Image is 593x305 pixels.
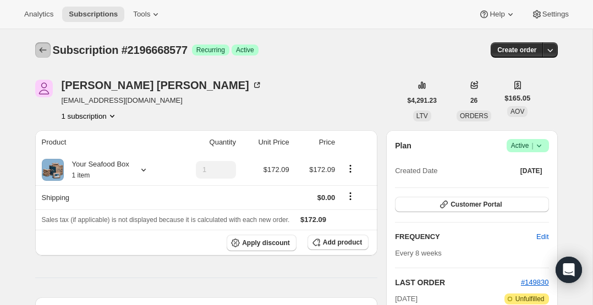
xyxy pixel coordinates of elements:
span: Created Date [395,165,437,176]
span: Alma Puissegur [35,80,53,97]
span: ORDERS [460,112,488,120]
button: Add product [308,235,369,250]
button: Help [472,7,522,22]
small: 1 item [72,171,90,179]
span: $0.00 [317,193,336,202]
button: 26 [464,93,484,108]
button: Subscriptions [62,7,124,22]
img: product img [42,159,64,181]
th: Unit Price [239,130,293,154]
span: LTV [416,112,428,120]
span: Settings [542,10,569,19]
span: Edit [536,231,548,242]
span: Apply discount [242,239,290,247]
div: Open Intercom Messenger [556,257,582,283]
span: Tools [133,10,150,19]
span: Help [490,10,504,19]
span: Every 8 weeks [395,249,442,257]
span: Sales tax (if applicable) is not displayed because it is calculated with each new order. [42,216,290,224]
button: Customer Portal [395,197,548,212]
span: Recurring [196,46,225,54]
button: Analytics [18,7,60,22]
span: Active [236,46,254,54]
button: Edit [530,228,555,246]
th: Quantity [173,130,239,154]
span: $165.05 [504,93,530,104]
span: Active [511,140,545,151]
span: $172.09 [263,165,289,174]
th: Shipping [35,185,173,209]
button: Apply discount [227,235,296,251]
th: Price [293,130,339,154]
span: $4,291.23 [408,96,437,105]
span: [DATE] [520,167,542,175]
span: | [531,141,533,150]
button: Shipping actions [342,190,359,202]
span: Add product [323,238,362,247]
button: Product actions [62,110,118,121]
button: Settings [525,7,575,22]
h2: LAST ORDER [395,277,521,288]
span: Analytics [24,10,53,19]
h2: Plan [395,140,411,151]
span: 26 [470,96,477,105]
button: Create order [491,42,543,58]
span: $172.09 [309,165,335,174]
div: [PERSON_NAME] [PERSON_NAME] [62,80,262,91]
button: $4,291.23 [401,93,443,108]
button: Subscriptions [35,42,51,58]
span: Customer Portal [451,200,502,209]
button: Tools [127,7,168,22]
button: Product actions [342,163,359,175]
span: Subscription #2196668577 [53,44,188,56]
button: [DATE] [514,163,549,179]
span: Create order [497,46,536,54]
span: Subscriptions [69,10,118,19]
span: Unfulfilled [515,295,545,303]
span: [EMAIL_ADDRESS][DOMAIN_NAME] [62,95,262,106]
span: [DATE] [395,293,418,304]
a: #149830 [521,278,549,286]
span: AOV [510,108,524,115]
th: Product [35,130,173,154]
span: $172.09 [300,215,326,224]
div: Your Seafood Box [64,159,129,181]
h2: FREQUENCY [395,231,536,242]
button: #149830 [521,277,549,288]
